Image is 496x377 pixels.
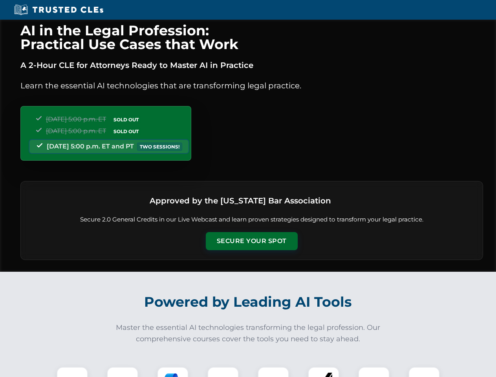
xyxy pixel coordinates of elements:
[20,24,483,51] h1: AI in the Legal Profession: Practical Use Cases that Work
[206,232,298,250] button: Secure Your Spot
[12,4,106,16] img: Trusted CLEs
[334,191,354,210] img: Logo
[20,79,483,92] p: Learn the essential AI technologies that are transforming legal practice.
[111,115,141,124] span: SOLD OUT
[46,127,106,135] span: [DATE] 5:00 p.m. ET
[111,322,386,345] p: Master the essential AI technologies transforming the legal profession. Our comprehensive courses...
[111,127,141,135] span: SOLD OUT
[150,194,331,208] h3: Approved by the [US_STATE] Bar Association
[20,59,483,71] p: A 2-Hour CLE for Attorneys Ready to Master AI in Practice
[31,288,466,316] h2: Powered by Leading AI Tools
[30,215,473,224] p: Secure 2.0 General Credits in our Live Webcast and learn proven strategies designed to transform ...
[46,115,106,123] span: [DATE] 5:00 p.m. ET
